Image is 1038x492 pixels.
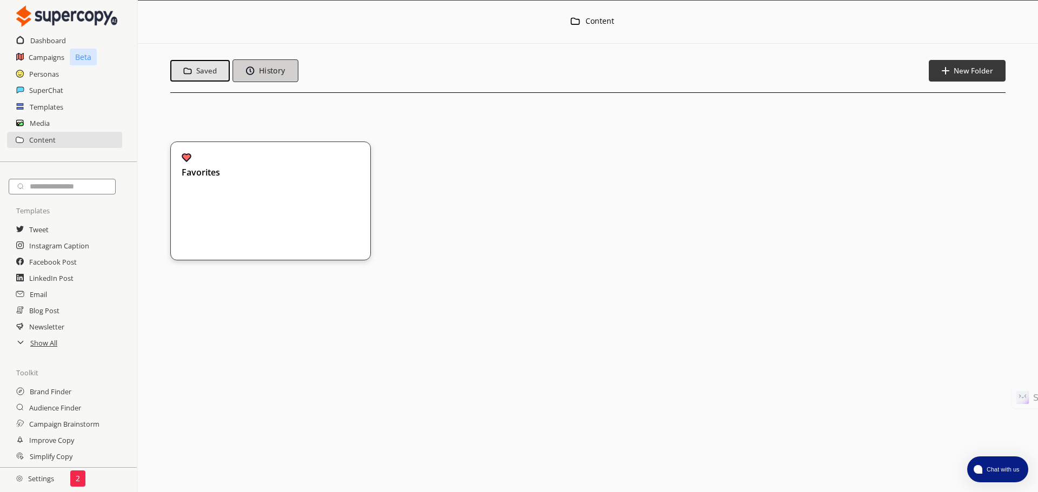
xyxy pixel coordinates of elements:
[954,66,993,76] b: New Folder
[29,254,77,270] a: Facebook Post
[30,32,66,49] a: Dashboard
[29,82,63,98] a: SuperChat
[29,270,74,286] a: LinkedIn Post
[30,335,57,351] a: Show All
[929,60,1006,82] button: New Folder
[30,286,47,302] a: Email
[29,221,49,238] a: Tweet
[30,383,71,400] a: Brand Finder
[29,66,59,82] a: Personas
[76,474,80,483] p: 2
[29,302,59,319] a: Blog Post
[29,432,74,448] a: Improve Copy
[30,448,72,464] a: Simplify Copy
[16,475,23,482] img: Close
[30,115,50,131] a: Media
[182,168,220,177] b: Favorites
[30,99,63,115] a: Templates
[29,238,89,254] a: Instagram Caption
[29,416,99,432] a: Campaign Brainstorm
[982,465,1022,474] span: Chat with us
[585,17,614,28] div: Content
[29,49,64,65] a: Campaigns
[70,49,97,65] p: Beta
[29,132,56,148] a: Content
[570,16,580,26] img: Close
[182,153,191,163] img: Close
[196,66,217,76] b: Saved
[258,66,284,76] b: History
[29,319,64,335] a: Newsletter
[29,464,71,481] a: Expand Copy
[170,60,230,82] button: Saved
[16,5,117,27] img: Close
[967,456,1028,482] button: atlas-launcher
[232,59,298,82] button: History
[29,400,81,416] a: Audience Finder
